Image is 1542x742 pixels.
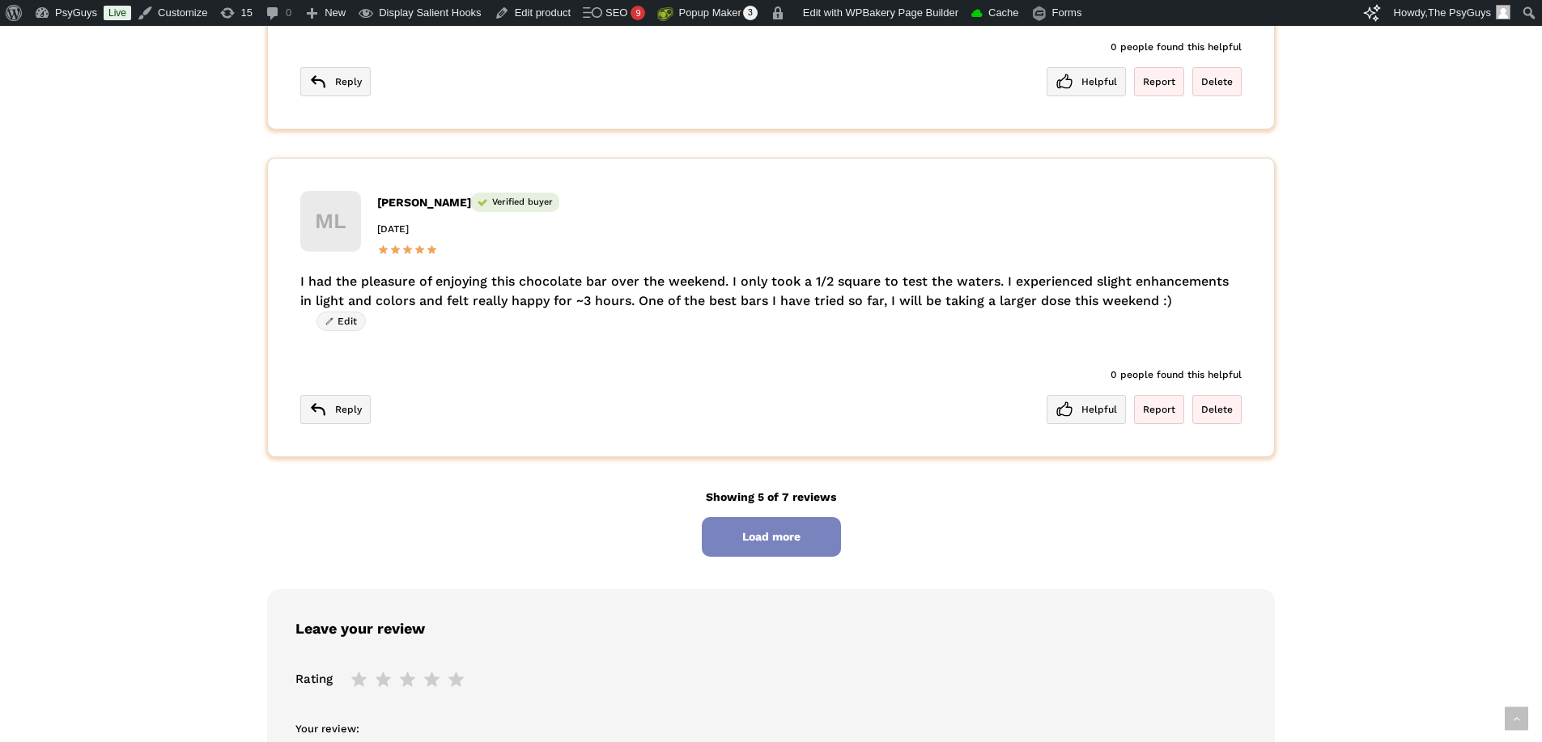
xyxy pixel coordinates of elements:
div: 9 [631,6,645,20]
span: Reply [300,67,371,96]
a: Live [104,6,131,20]
span: Report [1134,395,1184,424]
div: I had the pleasure of enjoying this chocolate bar over the weekend. I only took a 1/2 square to t... [300,272,1242,331]
span: Delete [1192,67,1242,96]
div: [PERSON_NAME] [377,191,1242,214]
span: Load more [702,517,841,557]
span: Rating [295,669,333,689]
div: Showing 5 of 7 reviews [267,485,1275,557]
span: 3 [743,6,758,20]
span: Reply [300,395,371,424]
img: Avatar photo [1496,5,1510,19]
span: Edit [316,312,366,331]
span: Report [1134,67,1184,96]
div: 0 people found this helpful [300,36,1242,59]
div: Leave your review [267,589,1275,669]
span: ML [300,191,361,252]
span: Verified buyer [471,193,559,212]
div: 0 people found this helpful [300,363,1242,387]
span: The PsyGuys [1428,6,1491,19]
span: Delete [1192,395,1242,424]
span: Helpful [1047,67,1126,96]
img: verified.svg [478,199,487,206]
span: Helpful [1047,395,1126,424]
a: Back to top [1505,707,1528,731]
div: [DATE] [377,218,1242,241]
